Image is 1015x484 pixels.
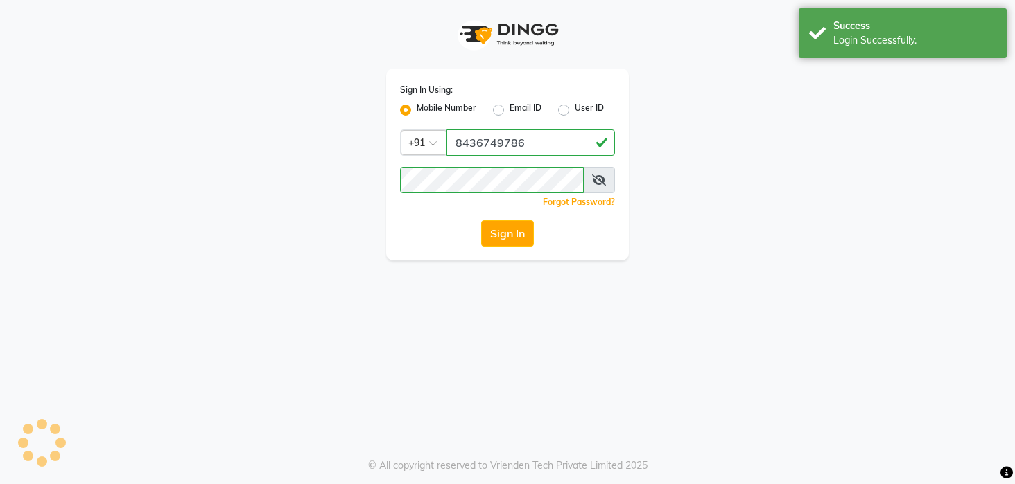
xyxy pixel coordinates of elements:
label: Mobile Number [417,102,476,118]
input: Username [400,167,584,193]
label: Email ID [510,102,541,118]
label: User ID [575,102,604,118]
label: Sign In Using: [400,84,453,96]
img: logo1.svg [452,14,563,55]
div: Login Successfully. [833,33,996,48]
a: Forgot Password? [543,197,615,207]
div: Success [833,19,996,33]
input: Username [446,129,615,156]
button: Sign In [481,220,534,247]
